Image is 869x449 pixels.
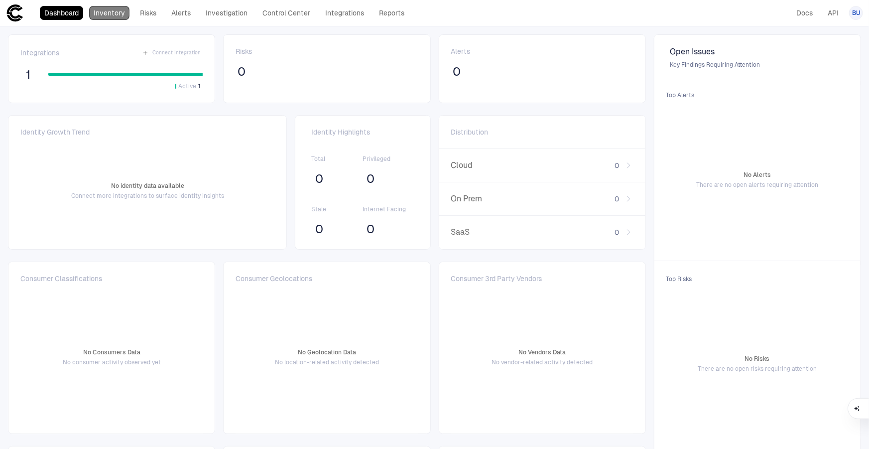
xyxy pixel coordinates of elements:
span: Cloud [451,160,509,170]
span: 0 [367,171,374,186]
span: 0 [615,161,620,170]
span: Risks [236,47,252,56]
a: Alerts [167,6,195,20]
span: 0 [315,171,323,186]
span: No Vendors Data [518,348,566,356]
button: 0 [451,64,463,80]
span: 0 [238,64,246,79]
a: Investigation [201,6,252,20]
span: No vendor-related activity detected [492,358,593,366]
span: Open Issues [670,47,845,57]
button: Active1 [173,82,203,91]
a: Inventory [89,6,129,20]
a: Control Center [258,6,315,20]
span: 0 [615,228,620,237]
span: Integrations [20,48,59,57]
span: Active [178,82,196,90]
span: Distribution [451,128,489,137]
button: 0 [363,221,378,237]
span: Identity Growth Trend [20,128,90,137]
span: No Risks [745,355,770,363]
button: 0 [236,64,248,80]
span: No Consumers Data [83,348,140,356]
span: Key Findings Requiring Attention [670,61,845,69]
span: No location-related activity detected [275,358,379,366]
a: Risks [135,6,161,20]
a: API [823,6,843,20]
span: There are no open risks requiring attention [698,365,817,373]
span: Top Alerts [660,85,855,105]
button: Connect Integration [140,47,203,59]
span: There are no open alerts requiring attention [696,181,819,189]
span: Identity Highlights [311,128,414,137]
span: SaaS [451,227,509,237]
span: Internet Facing [363,205,414,213]
span: 0 [453,64,461,79]
span: No consumer activity observed yet [63,358,161,366]
span: Connect more integrations to surface identity insights [71,192,224,200]
span: Top Risks [660,269,855,289]
span: Consumer 3rd Party Vendors [451,274,542,283]
a: Reports [374,6,409,20]
a: Dashboard [40,6,83,20]
span: 1 [198,82,201,90]
span: Privileged [363,155,414,163]
a: Integrations [321,6,369,20]
span: Alerts [451,47,471,56]
a: Docs [792,6,817,20]
span: 0 [315,222,323,237]
span: Connect Integration [152,49,201,56]
span: On Prem [451,194,509,204]
button: 1 [20,67,36,83]
button: 0 [311,171,327,187]
span: Stale [311,205,363,213]
span: Consumer Classifications [20,274,102,283]
button: 0 [311,221,327,237]
span: No identity data available [111,182,184,190]
span: Total [311,155,363,163]
span: No Geolocation Data [298,348,356,356]
span: 1 [26,67,31,82]
span: BU [852,9,860,17]
button: 0 [363,171,378,187]
button: BU [849,6,863,20]
span: 0 [367,222,374,237]
span: 0 [615,194,620,203]
span: Consumer Geolocations [236,274,312,283]
span: No Alerts [744,171,771,179]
